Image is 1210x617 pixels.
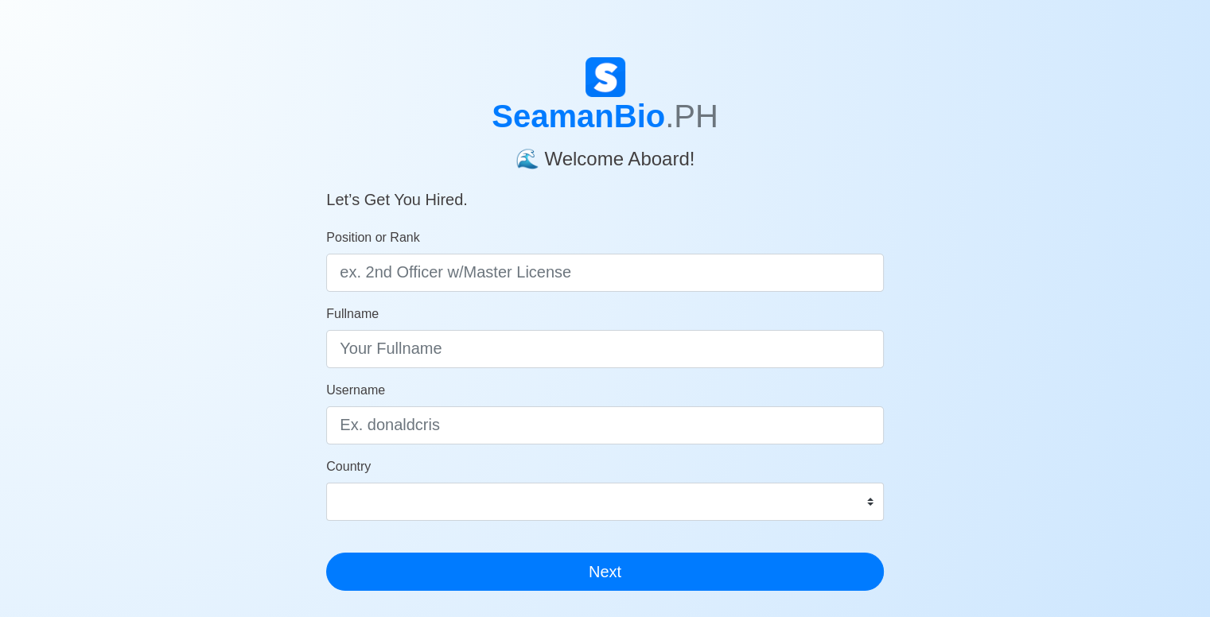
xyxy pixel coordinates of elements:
[326,135,884,171] h4: 🌊 Welcome Aboard!
[665,99,718,134] span: .PH
[326,406,884,444] input: Ex. donaldcris
[326,383,385,397] span: Username
[326,231,419,244] span: Position or Rank
[326,307,379,320] span: Fullname
[326,457,371,476] label: Country
[326,553,884,591] button: Next
[586,57,625,97] img: Logo
[326,254,884,292] input: ex. 2nd Officer w/Master License
[326,330,884,368] input: Your Fullname
[326,97,884,135] h1: SeamanBio
[326,171,884,209] h5: Let’s Get You Hired.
